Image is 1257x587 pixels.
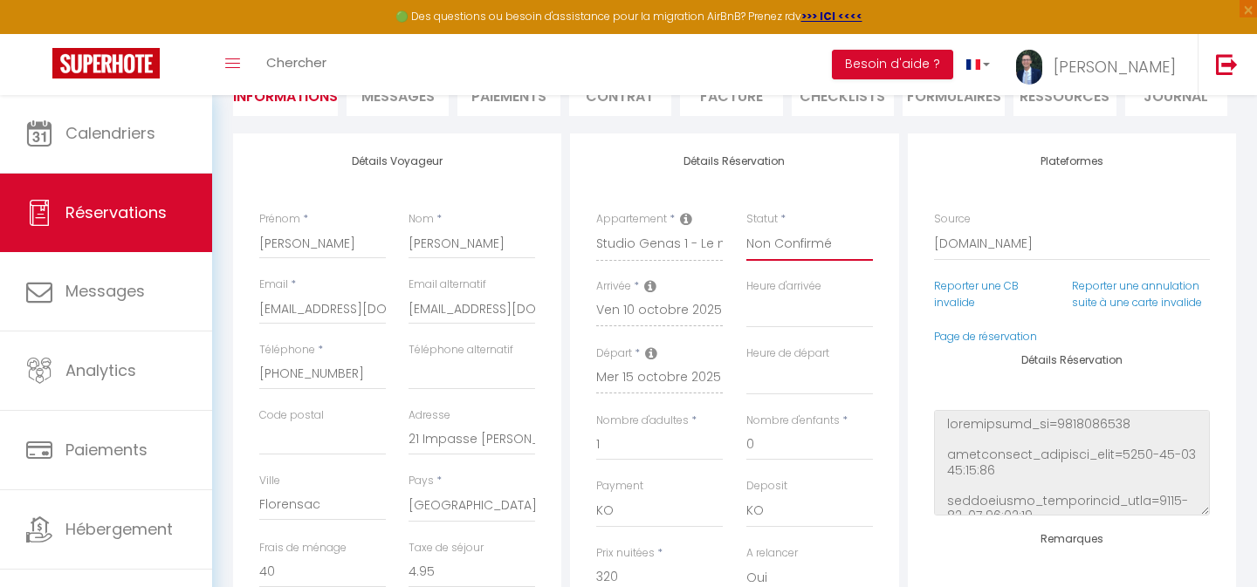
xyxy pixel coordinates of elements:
span: Hébergement [65,518,173,540]
label: Code postal [259,407,324,424]
label: Nombre d'adultes [596,413,689,429]
label: Nombre d'enfants [746,413,840,429]
a: Reporter une annulation suite à une carte invalide [1072,278,1202,310]
label: Nom [409,211,434,228]
span: Messages [65,280,145,302]
h4: Plateformes [934,155,1210,167]
a: >>> ICI <<<< [801,9,862,24]
span: Paiements [65,439,148,461]
label: Départ [596,345,632,362]
a: Reporter une CB invalide [934,278,1019,310]
label: Heure d'arrivée [746,278,821,295]
label: Appartement [596,211,667,228]
label: Arrivée [596,278,631,295]
span: Calendriers [65,122,155,144]
img: ... [1016,50,1042,85]
a: ... [PERSON_NAME] [1003,34,1198,95]
label: Ville [259,473,280,489]
h4: Remarques [934,533,1210,545]
img: logout [1216,53,1238,75]
button: Besoin d'aide ? [832,50,953,79]
span: Réservations [65,201,167,223]
label: Frais de ménage [259,540,347,556]
h4: Détails Réservation [934,354,1210,366]
span: Chercher [266,53,326,72]
label: Payment [596,478,643,495]
label: Adresse [409,407,450,424]
label: Email alternatif [409,276,486,293]
span: [PERSON_NAME] [1054,56,1176,78]
a: Page de réservation [934,329,1037,344]
h4: Détails Réservation [596,155,872,167]
label: Email [259,276,288,293]
label: Source [934,211,971,228]
label: A relancer [746,545,798,562]
label: Prénom [259,211,300,228]
h4: Détails Voyageur [259,155,535,167]
span: Analytics [65,359,136,381]
label: Taxe de séjour [409,540,484,556]
label: Prix nuitées [596,545,655,562]
img: Super Booking [52,48,160,78]
label: Pays [409,473,434,489]
label: Deposit [746,478,787,495]
label: Téléphone alternatif [409,342,513,358]
label: Téléphone [259,342,315,358]
label: Statut [746,211,778,228]
a: Chercher [253,34,340,95]
span: Messages [361,86,435,106]
label: Heure de départ [746,345,829,362]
